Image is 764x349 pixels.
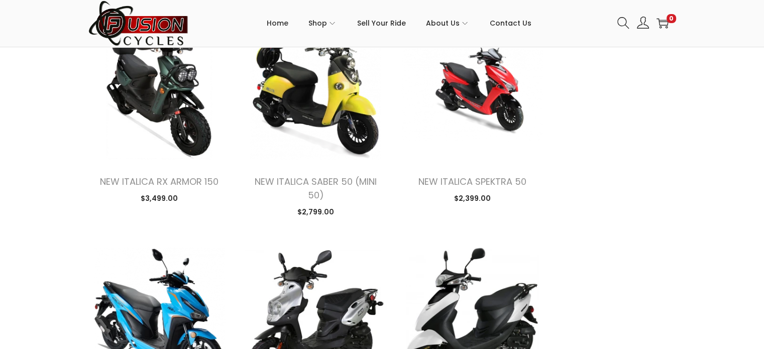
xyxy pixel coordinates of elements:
span: Shop [308,11,327,36]
a: Sell Your Ride [357,1,406,46]
a: NEW ITALICA SPEKTRA 50 [418,175,526,188]
span: 3,499.00 [140,193,177,203]
span: About Us [426,11,460,36]
span: $ [454,193,459,203]
nav: Primary navigation [189,1,610,46]
a: 0 [657,17,669,29]
span: Sell Your Ride [357,11,406,36]
span: Contact Us [490,11,531,36]
a: NEW ITALICA RX ARMOR 150 [99,175,218,188]
a: About Us [426,1,470,46]
span: 2,399.00 [454,193,491,203]
span: 2,799.00 [297,207,334,217]
span: Home [267,11,288,36]
a: NEW ITALICA SABER 50 (MINI 50) [255,175,377,201]
a: Shop [308,1,337,46]
a: Home [267,1,288,46]
a: Contact Us [490,1,531,46]
span: $ [297,207,302,217]
span: $ [140,193,145,203]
